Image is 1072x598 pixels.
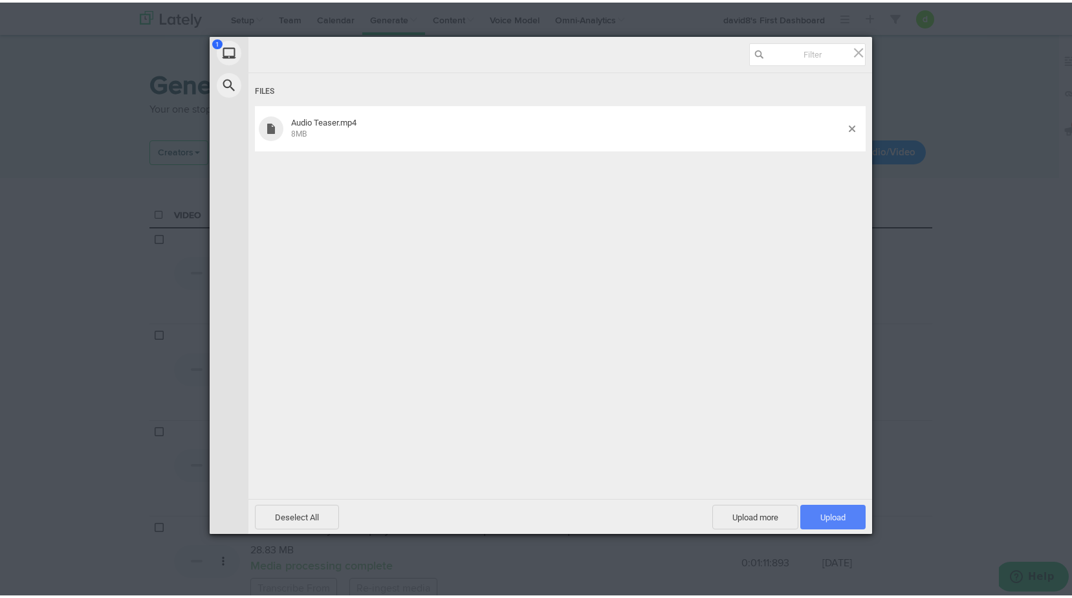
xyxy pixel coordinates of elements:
[29,9,56,21] span: Help
[291,115,356,125] span: Audio Teaser.mp4
[291,127,307,136] span: 8MB
[851,43,866,57] span: Click here or hit ESC to close picker
[210,34,365,67] div: My Device
[255,77,866,101] div: Files
[210,67,365,99] div: Web Search
[749,41,866,63] input: Filter
[255,502,339,527] span: Deselect All
[212,37,223,47] span: 1
[712,502,798,527] span: Upload more
[800,502,866,527] span: Upload
[287,115,849,137] div: Audio Teaser.mp4
[820,510,846,520] span: Upload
